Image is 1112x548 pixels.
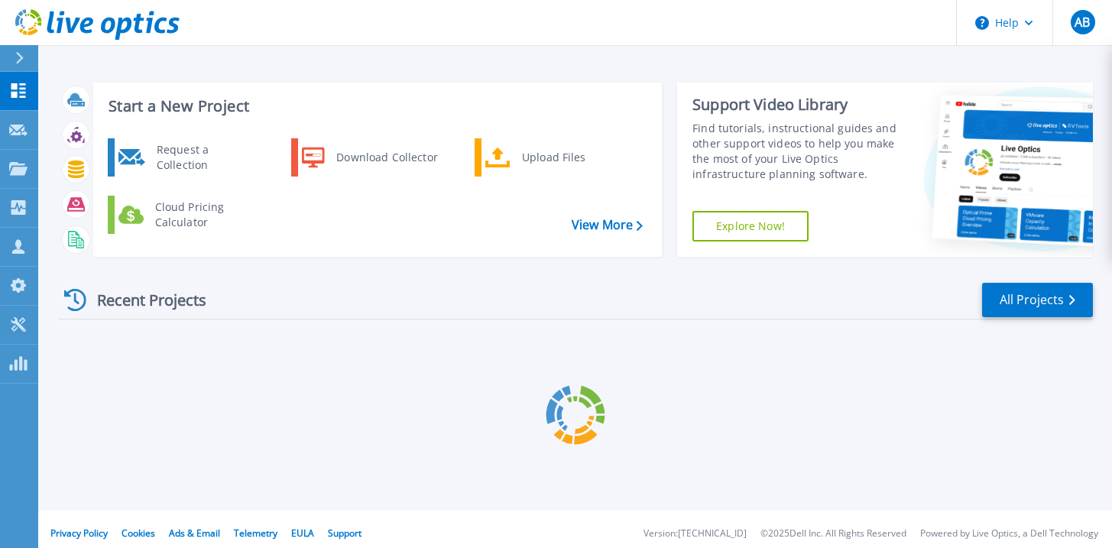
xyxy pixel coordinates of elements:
[122,527,155,540] a: Cookies
[148,199,261,230] div: Cloud Pricing Calculator
[329,142,444,173] div: Download Collector
[475,138,631,177] a: Upload Files
[692,211,809,242] a: Explore Now!
[169,527,220,540] a: Ads & Email
[692,95,900,115] div: Support Video Library
[149,142,261,173] div: Request a Collection
[572,218,643,232] a: View More
[109,98,642,115] h3: Start a New Project
[920,529,1098,539] li: Powered by Live Optics, a Dell Technology
[50,527,108,540] a: Privacy Policy
[291,138,448,177] a: Download Collector
[1075,16,1090,28] span: AB
[514,142,627,173] div: Upload Files
[328,527,361,540] a: Support
[291,527,314,540] a: EULA
[108,196,264,234] a: Cloud Pricing Calculator
[760,529,906,539] li: © 2025 Dell Inc. All Rights Reserved
[644,529,747,539] li: Version: [TECHNICAL_ID]
[108,138,264,177] a: Request a Collection
[234,527,277,540] a: Telemetry
[982,283,1093,317] a: All Projects
[59,281,227,319] div: Recent Projects
[692,121,900,182] div: Find tutorials, instructional guides and other support videos to help you make the most of your L...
